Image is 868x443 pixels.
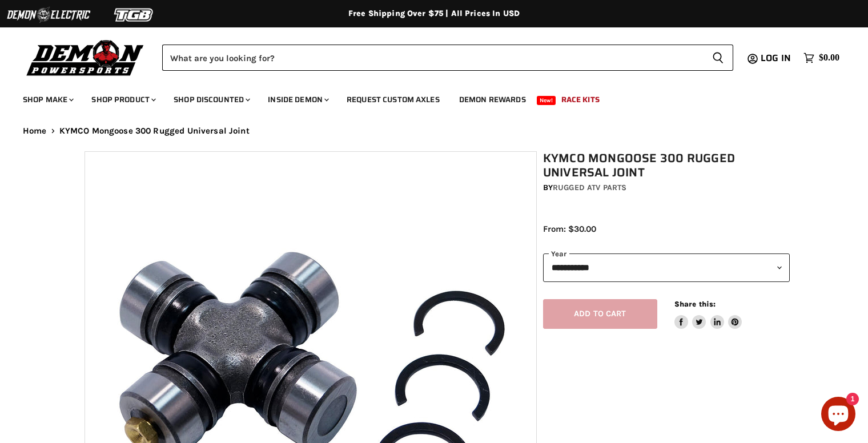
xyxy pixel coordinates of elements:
span: Share this: [674,300,716,308]
h1: KYMCO Mongoose 300 Rugged Universal Joint [543,151,790,180]
div: by [543,182,790,194]
aside: Share this: [674,299,742,329]
a: Home [23,126,47,136]
a: $0.00 [798,50,845,66]
img: Demon Electric Logo 2 [6,4,91,26]
select: year [543,253,790,281]
img: TGB Logo 2 [91,4,177,26]
input: Search [162,45,703,71]
a: Shop Product [83,88,163,111]
a: Race Kits [553,88,608,111]
img: Demon Powersports [23,37,148,78]
span: New! [537,96,556,105]
button: Search [703,45,733,71]
span: Log in [761,51,791,65]
span: KYMCO Mongoose 300 Rugged Universal Joint [59,126,250,136]
form: Product [162,45,733,71]
a: Rugged ATV Parts [553,183,626,192]
ul: Main menu [14,83,837,111]
span: $0.00 [819,53,839,63]
a: Log in [756,53,798,63]
a: Shop Discounted [165,88,257,111]
inbox-online-store-chat: Shopify online store chat [818,397,859,434]
a: Request Custom Axles [338,88,448,111]
span: From: $30.00 [543,224,596,234]
a: Shop Make [14,88,81,111]
a: Inside Demon [259,88,336,111]
a: Demon Rewards [451,88,535,111]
